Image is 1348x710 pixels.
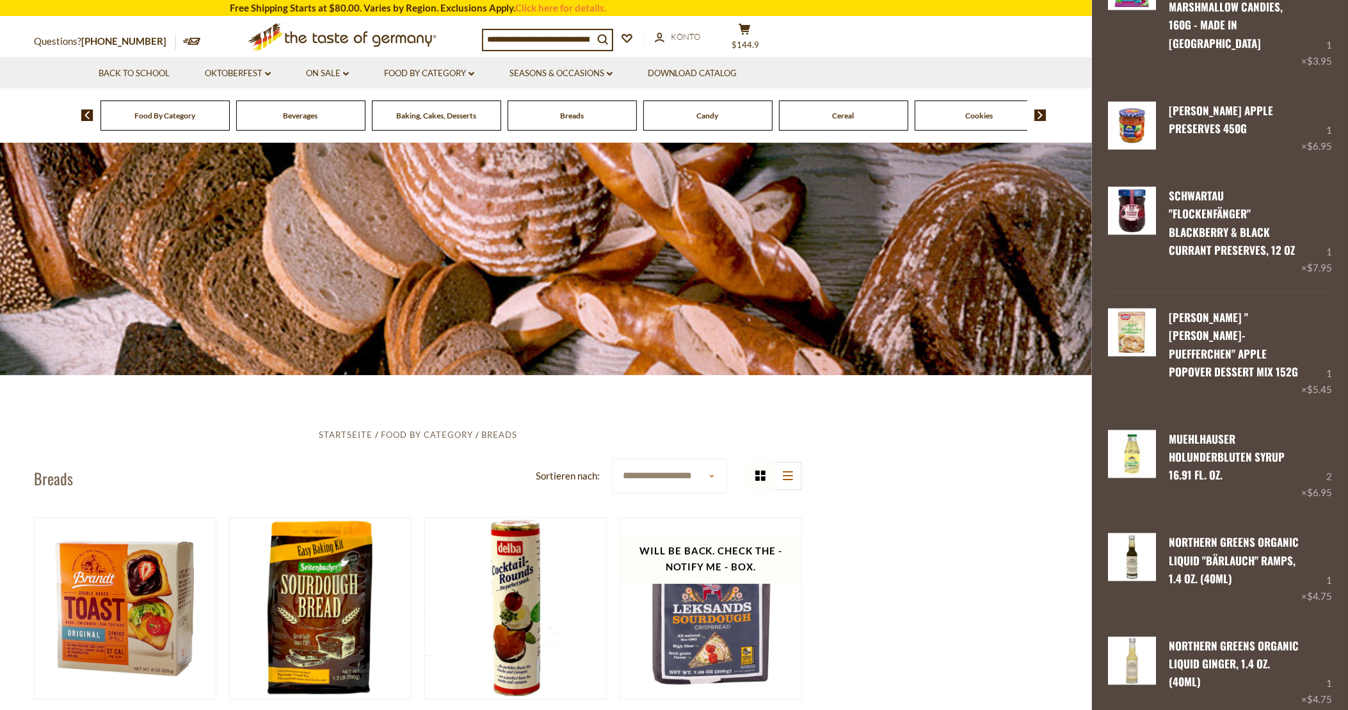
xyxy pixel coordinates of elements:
[425,518,606,699] img: Delba Whole Grain Bread Cocktail Rounds, 8 oz.
[1301,637,1332,708] div: 1 ×
[965,111,993,120] a: Cookies
[510,67,613,81] a: Seasons & Occasions
[1108,187,1156,276] a: Schwartau Blackberry Preserves
[1301,309,1332,398] div: 1 ×
[536,468,600,484] label: Sortieren nach:
[1307,590,1332,602] span: $4.75
[1108,102,1156,150] img: Muehlhauser Apple Preserves
[481,430,517,440] a: Breads
[1169,534,1299,586] a: Northern Greens Organic Liquid "Bärlauch" Ramps, 1.4 oz. (40ml)
[1307,262,1332,273] span: $7.95
[1108,309,1156,398] a: Dr. Oetker Appel-Pufferchen
[34,469,73,488] h1: Breads
[1169,102,1273,136] a: [PERSON_NAME] Apple Preserves 450g
[620,518,801,699] img: Leksands Sourdough Crispbread Triangle, 7.6 oz
[306,67,349,81] a: On Sale
[99,67,170,81] a: Back to School
[1301,533,1332,604] div: 1 ×
[34,33,176,50] p: Questions?
[1108,430,1156,478] img: Muehlhauser Holunderbluten Syrup
[1307,694,1332,706] span: $4.75
[1108,637,1156,708] a: Northern Greens Organic Liquid Ginger Bottle
[560,111,584,120] a: Breads
[1108,533,1156,604] a: Northern Greens Organic Liquid Wild Garlic Bottle
[134,111,195,120] a: Food By Category
[1169,309,1298,380] a: [PERSON_NAME] "[PERSON_NAME]-Puefferchen" Apple Popover Dessert Mix 152g
[1301,102,1332,154] div: 1 ×
[396,111,476,120] a: Baking, Cakes, Desserts
[1108,533,1156,581] img: Northern Greens Organic Liquid Wild Garlic Bottle
[1169,638,1299,690] a: Northern Greens Organic Liquid Ginger, 1.4 oz. (40ml)
[1301,430,1332,501] div: 2 ×
[732,40,760,50] span: $144.9
[284,111,318,120] a: Beverages
[1307,383,1332,395] span: $5.45
[648,67,737,81] a: Download Catalog
[725,23,764,55] button: $144.9
[671,31,700,42] span: Konto
[81,109,93,121] img: previous arrow
[319,430,373,440] a: Startseite
[1301,187,1332,276] div: 1 ×
[1108,309,1156,357] img: Dr. Oetker Appel-Pufferchen
[1108,187,1156,235] img: Schwartau Blackberry Preserves
[1307,55,1332,67] span: $3.95
[1169,188,1295,258] a: Schwartau "Flockenfänger" Blackberry & Black Currant Preserves, 12 oz
[384,67,474,81] a: Food By Category
[1169,431,1285,483] a: Muehlhauser Holunderbluten Syrup 16.91 fl. oz.
[35,518,216,699] img: Brandt Double Baked Toast "Zwieback," 8 oz.
[81,35,166,47] a: [PHONE_NUMBER]
[1108,637,1156,685] img: Northern Greens Organic Liquid Ginger Bottle
[1108,102,1156,154] a: Muehlhauser Apple Preserves
[1108,430,1156,501] a: Muehlhauser Holunderbluten Syrup
[697,111,719,120] a: Candy
[655,30,700,44] a: Konto
[205,67,271,81] a: Oktoberfest
[1034,109,1047,121] img: next arrow
[515,2,606,13] a: Click here for details.
[1307,487,1332,498] span: $6.95
[833,111,855,120] a: Cereal
[230,518,411,699] img: Seitenbacher German Sourdough Bread Mix, 19.0 oz.
[1307,140,1332,152] span: $6.95
[381,430,473,440] a: Food By Category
